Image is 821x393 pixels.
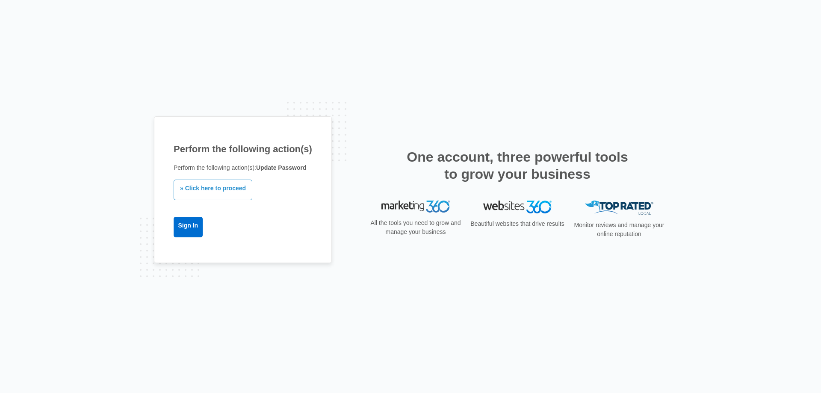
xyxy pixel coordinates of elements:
p: Perform the following action(s): [174,163,312,172]
b: Update Password [256,164,306,171]
img: Marketing 360 [381,201,450,213]
a: Sign In [174,217,203,237]
a: » Click here to proceed [174,180,252,200]
p: Monitor reviews and manage your online reputation [571,221,667,239]
h2: One account, three powerful tools to grow your business [404,148,631,183]
img: Top Rated Local [585,201,653,215]
p: All the tools you need to grow and manage your business [368,219,464,236]
h1: Perform the following action(s) [174,142,312,156]
img: Websites 360 [483,201,552,213]
p: Beautiful websites that drive results [470,219,565,228]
